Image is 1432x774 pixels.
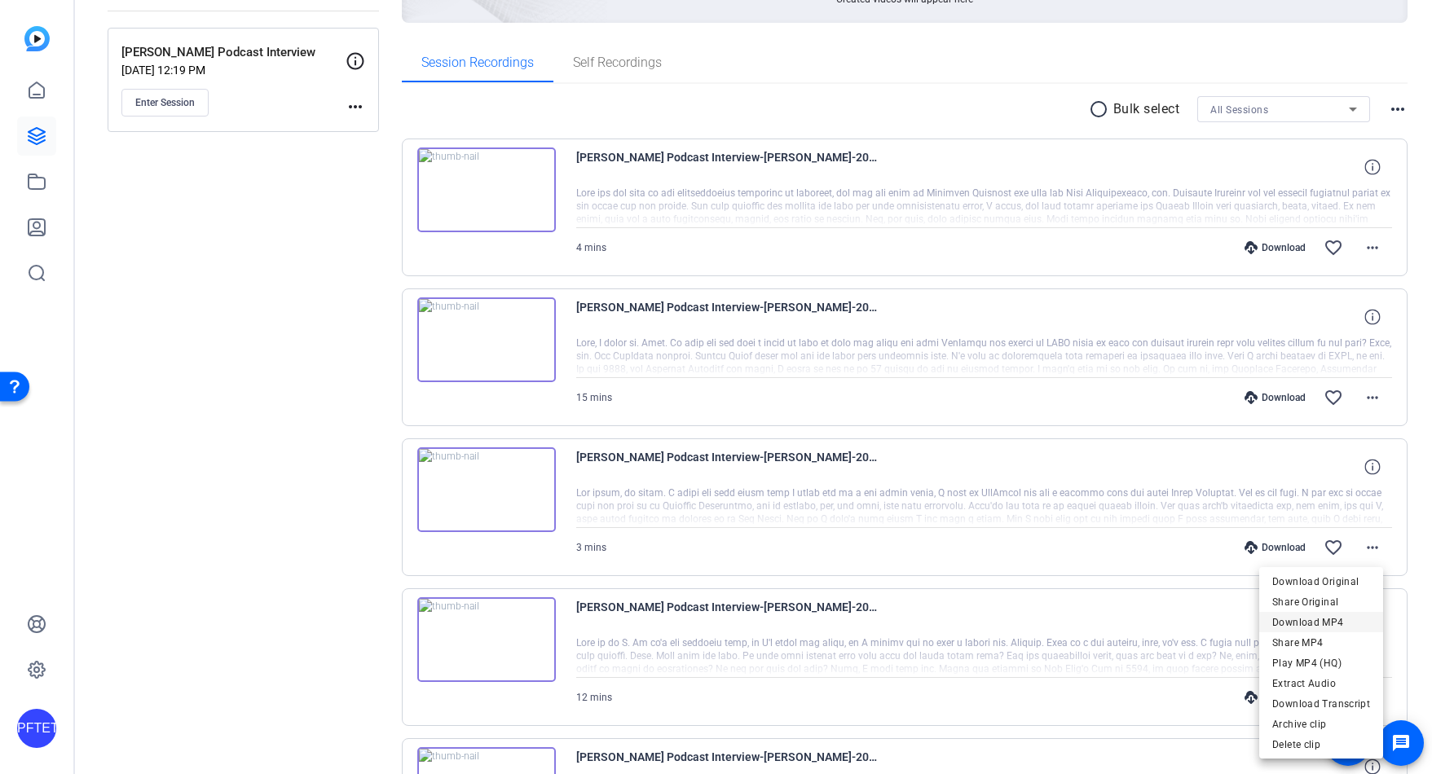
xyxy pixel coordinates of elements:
[1272,694,1370,714] span: Download Transcript
[1272,633,1370,653] span: Share MP4
[1272,613,1370,632] span: Download MP4
[1272,674,1370,693] span: Extract Audio
[1272,592,1370,612] span: Share Original
[1272,572,1370,591] span: Download Original
[1272,653,1370,673] span: Play MP4 (HQ)
[1272,735,1370,754] span: Delete clip
[1272,715,1370,734] span: Archive clip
